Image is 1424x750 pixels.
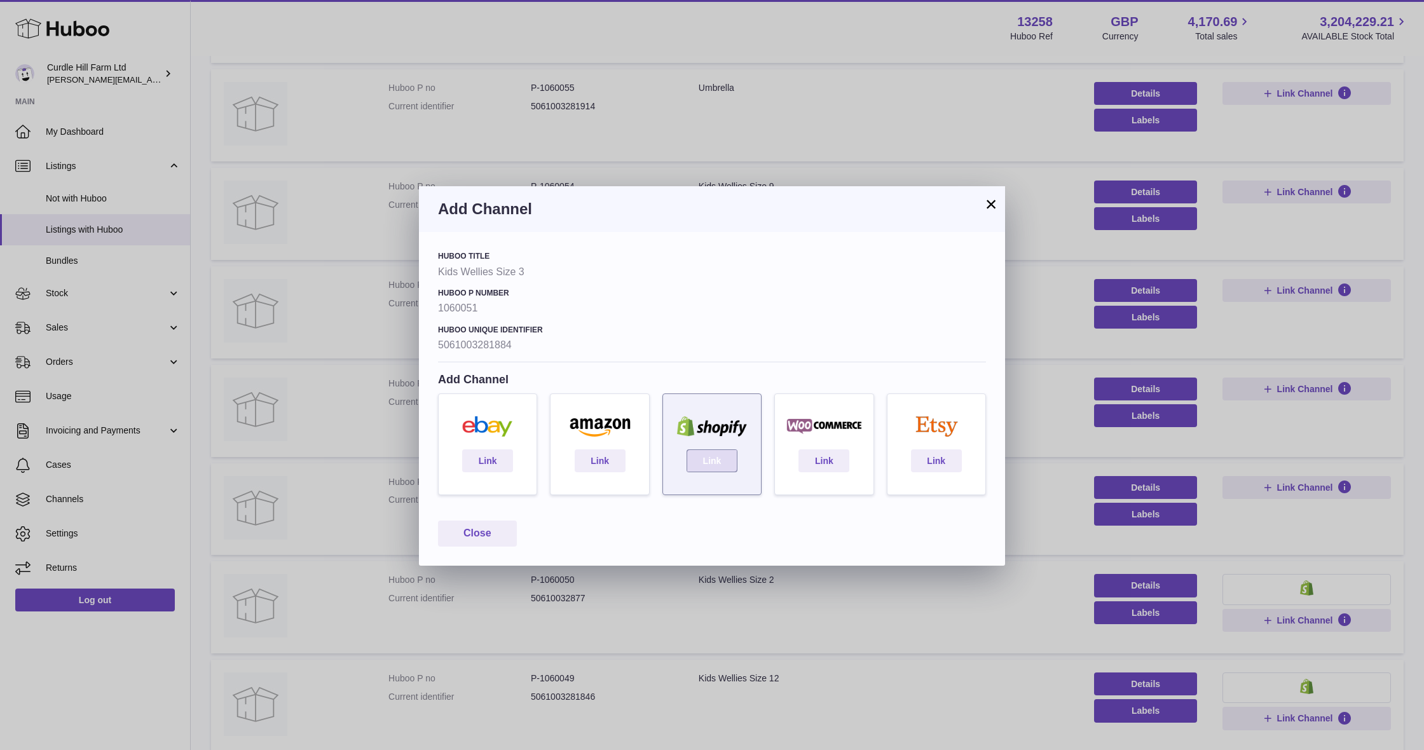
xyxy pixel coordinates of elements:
h3: Add Channel [438,199,986,219]
h4: Add Channel [438,372,986,387]
img: ebay [445,416,530,437]
button: Close [438,521,517,547]
h4: Huboo P number [438,288,986,298]
img: amazon [557,416,642,437]
img: woocommerce [781,416,866,437]
a: Link [462,449,513,472]
h4: Huboo Unique Identifier [438,325,986,335]
strong: 1060051 [438,301,986,315]
strong: Kids Wellies Size 3 [438,265,986,279]
a: Link [798,449,849,472]
h4: Huboo Title [438,251,986,261]
button: × [983,196,999,212]
a: Link [911,449,962,472]
a: Link [687,449,737,472]
strong: 5061003281884 [438,338,986,352]
img: shopify [669,416,755,437]
img: etsy [894,416,979,437]
a: Link [575,449,626,472]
